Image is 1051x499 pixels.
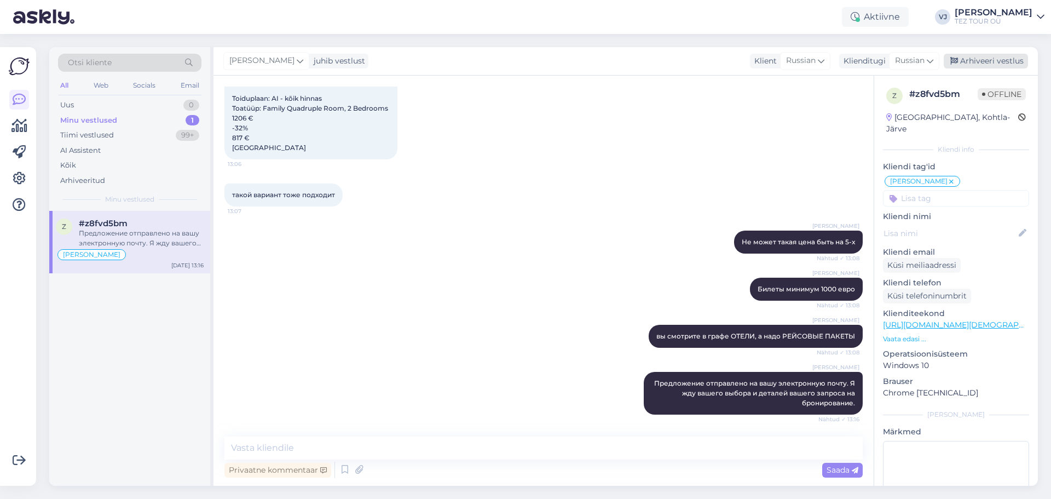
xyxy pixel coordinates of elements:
[309,55,365,67] div: juhib vestlust
[656,332,855,340] span: вы смотрите в графе ОТЕЛИ, а надо РЕЙСОВЫЕ ПАКЕТЫ
[9,56,30,77] img: Askly Logo
[883,246,1029,258] p: Kliendi email
[60,100,74,111] div: Uus
[935,9,950,25] div: VJ
[883,308,1029,319] p: Klienditeekond
[812,363,859,371] span: [PERSON_NAME]
[883,277,1029,289] p: Kliendi telefon
[955,8,1044,26] a: [PERSON_NAME]TEZ TOUR OÜ
[228,207,269,215] span: 13:07
[224,463,331,478] div: Privaatne kommentaar
[91,78,111,93] div: Web
[839,55,886,67] div: Klienditugi
[176,130,199,141] div: 99+
[978,88,1026,100] span: Offline
[60,130,114,141] div: Tiimi vestlused
[944,54,1028,68] div: Arhiveeri vestlus
[883,410,1029,420] div: [PERSON_NAME]
[890,178,948,185] span: [PERSON_NAME]
[758,285,855,293] span: Билеты минимум 1000 евро
[883,334,1029,344] p: Vaata edasi ...
[883,376,1029,387] p: Brauser
[79,219,128,228] span: #z8fvd5bm
[827,465,858,475] span: Saada
[817,301,859,309] span: Nähtud ✓ 13:08
[883,258,961,273] div: Küsi meiliaadressi
[883,227,1017,239] input: Lisa nimi
[750,55,777,67] div: Klient
[79,228,204,248] div: Предложение отправлено на вашу электронную почту. Я жду вашего выбора и деталей вашего запроса на...
[228,160,269,168] span: 13:06
[232,191,335,199] span: такой вариант тоже подходит
[883,360,1029,371] p: Windows 10
[812,269,859,277] span: [PERSON_NAME]
[883,289,971,303] div: Küsi telefoninumbrit
[60,160,76,171] div: Kõik
[818,415,859,423] span: Nähtud ✓ 13:16
[60,175,105,186] div: Arhiveeritud
[812,316,859,324] span: [PERSON_NAME]
[62,222,66,231] span: z
[171,261,204,269] div: [DATE] 13:16
[955,8,1032,17] div: [PERSON_NAME]
[183,100,199,111] div: 0
[742,238,855,246] span: Не может такая цена быть на 5-х
[883,161,1029,173] p: Kliendi tag'id
[883,211,1029,222] p: Kliendi nimi
[817,254,859,262] span: Nähtud ✓ 13:08
[68,57,112,68] span: Otsi kliente
[654,379,857,407] span: Предложение отправлено на вашу электронную почту. Я жду вашего выбора и деталей вашего запроса на...
[886,112,1018,135] div: [GEOGRAPHIC_DATA], Kohtla-Järve
[892,91,897,100] span: z
[58,78,71,93] div: All
[105,194,154,204] span: Minu vestlused
[883,426,1029,438] p: Märkmed
[883,348,1029,360] p: Operatsioonisüsteem
[229,55,294,67] span: [PERSON_NAME]
[883,190,1029,207] input: Lisa tag
[909,88,978,101] div: # z8fvd5bm
[883,387,1029,399] p: Chrome [TECHNICAL_ID]
[955,17,1032,26] div: TEZ TOUR OÜ
[60,115,117,126] div: Minu vestlused
[178,78,201,93] div: Email
[883,145,1029,154] div: Kliendi info
[63,251,120,258] span: [PERSON_NAME]
[60,145,101,156] div: AI Assistent
[817,348,859,357] span: Nähtud ✓ 13:08
[186,115,199,126] div: 1
[812,222,859,230] span: [PERSON_NAME]
[786,55,816,67] span: Russian
[895,55,925,67] span: Russian
[842,7,909,27] div: Aktiivne
[131,78,158,93] div: Socials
